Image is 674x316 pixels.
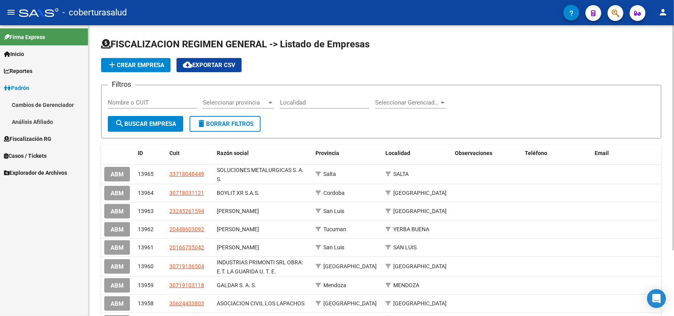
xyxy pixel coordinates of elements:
[111,208,124,215] span: ABM
[169,190,204,196] span: 30718031121
[138,244,154,251] span: 13961
[525,150,547,156] span: Teléfono
[452,145,522,162] datatable-header-cell: Observaciones
[169,244,204,251] span: 20166735042
[104,296,130,311] button: ABM
[385,150,410,156] span: Localidad
[104,278,130,293] button: ABM
[217,150,249,156] span: Razón social
[393,300,447,307] span: [GEOGRAPHIC_DATA]
[111,263,124,270] span: ABM
[169,208,204,214] span: 23245261594
[393,282,419,288] span: MENDOZA
[138,282,154,288] span: 13959
[323,208,344,214] span: San Luis
[315,150,339,156] span: Provincia
[169,150,180,156] span: Cuit
[217,259,303,275] span: INDUSTRIAS PRIMONTI SRL OBRA: E.T. LA GUARIDA U. T. E.
[217,190,259,196] span: BOYLIT XR S.A.S.
[203,99,267,106] span: Seleccionar provincia
[111,300,124,307] span: ABM
[104,259,130,274] button: ABM
[647,289,666,308] div: Open Intercom Messenger
[111,244,124,251] span: ABM
[323,282,346,288] span: Mendoza
[4,151,47,160] span: Casos / Tickets
[312,145,382,162] datatable-header-cell: Provincia
[138,171,154,177] span: 13965
[591,145,661,162] datatable-header-cell: Email
[658,7,668,17] mat-icon: person
[217,208,259,214] span: CHIRINO GABRIELA NOELIA
[190,116,261,132] button: Borrar Filtros
[111,190,124,197] span: ABM
[104,204,130,219] button: ABM
[107,62,164,69] span: Crear Empresa
[382,145,452,162] datatable-header-cell: Localidad
[217,282,256,288] span: GALDAR S. A. S.
[183,60,192,69] mat-icon: cloud_download
[522,145,591,162] datatable-header-cell: Teléfono
[101,58,171,72] button: Crear Empresa
[375,99,439,106] span: Seleccionar Gerenciador
[217,300,304,307] span: ASOCIACION CIVIL LOS LAPACHOS
[104,222,130,237] button: ABM
[62,4,127,21] span: - coberturasalud
[323,190,345,196] span: Cordoba
[4,135,51,143] span: Fiscalización RG
[104,167,130,181] button: ABM
[169,171,204,177] span: 33718048449
[217,167,304,182] span: SOLUCIONES METALURGICAS S. A. S.
[111,171,124,178] span: ABM
[115,119,124,128] mat-icon: search
[323,244,344,251] span: San Luis
[104,240,130,255] button: ABM
[393,190,447,196] span: [GEOGRAPHIC_DATA]
[183,62,235,69] span: Exportar CSV
[393,263,447,269] span: [GEOGRAPHIC_DATA]
[323,226,346,232] span: Tucuman
[4,168,67,177] span: Explorador de Archivos
[6,7,16,17] mat-icon: menu
[4,33,45,41] span: Firma Express
[176,58,242,72] button: Exportar CSV
[197,119,206,128] mat-icon: delete
[135,145,166,162] datatable-header-cell: ID
[323,300,377,307] span: [GEOGRAPHIC_DATA]
[323,263,377,269] span: [GEOGRAPHIC_DATA]
[115,120,176,127] span: Buscar Empresa
[138,208,154,214] span: 13963
[197,120,253,127] span: Borrar Filtros
[111,226,124,233] span: ABM
[138,263,154,269] span: 13960
[138,150,143,156] span: ID
[169,226,204,232] span: 20448603092
[455,150,493,156] span: Observaciones
[104,186,130,200] button: ABM
[4,67,32,75] span: Reportes
[138,300,154,307] span: 13958
[4,84,29,92] span: Padrón
[4,50,24,58] span: Inicio
[166,145,214,162] datatable-header-cell: Cuit
[107,60,117,69] mat-icon: add
[393,171,409,177] span: SALTA
[138,190,154,196] span: 13964
[393,208,447,214] span: [GEOGRAPHIC_DATA]
[169,263,204,269] span: 30719136504
[393,226,429,232] span: YERBA BUENA
[595,150,609,156] span: Email
[214,145,312,162] datatable-header-cell: Razón social
[323,171,336,177] span: Salta
[138,226,154,232] span: 13962
[217,226,259,232] span: LOPEZ OLESZUK LAUTARO
[111,282,124,289] span: ABM
[101,39,370,50] span: FISCALIZACION REGIMEN GENERAL -> Listado de Empresas
[169,282,204,288] span: 30719103118
[169,300,204,307] span: 30624433803
[217,244,259,251] span: VELASCO MARCELO FABIAN
[108,116,183,132] button: Buscar Empresa
[393,244,417,251] span: SAN LUIS
[108,79,135,90] h3: Filtros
